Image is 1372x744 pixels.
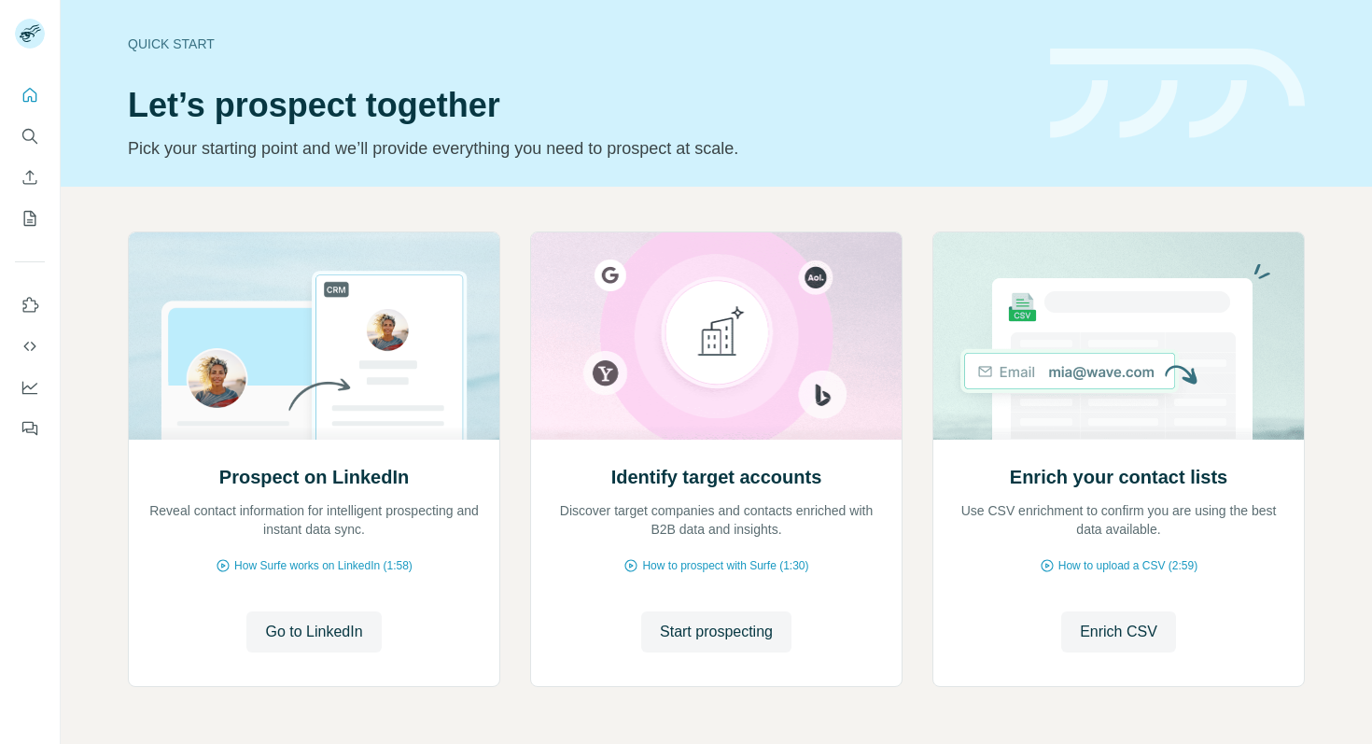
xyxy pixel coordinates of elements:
p: Discover target companies and contacts enriched with B2B data and insights. [550,501,883,539]
span: Enrich CSV [1080,621,1157,643]
button: Use Surfe on LinkedIn [15,288,45,322]
button: Use Surfe API [15,330,45,363]
img: Identify target accounts [530,232,903,440]
img: Enrich your contact lists [932,232,1305,440]
img: Prospect on LinkedIn [128,232,500,440]
button: Enrich CSV [1061,611,1176,653]
button: Feedback [15,412,45,445]
h2: Identify target accounts [611,464,822,490]
span: How Surfe works on LinkedIn (1:58) [234,557,413,574]
span: Go to LinkedIn [265,621,362,643]
p: Use CSV enrichment to confirm you are using the best data available. [952,501,1285,539]
button: Search [15,119,45,153]
h1: Let’s prospect together [128,87,1028,124]
button: Quick start [15,78,45,112]
p: Pick your starting point and we’ll provide everything you need to prospect at scale. [128,135,1028,161]
span: Start prospecting [660,621,773,643]
span: How to upload a CSV (2:59) [1058,557,1197,574]
h2: Enrich your contact lists [1010,464,1227,490]
button: Start prospecting [641,611,791,653]
button: Go to LinkedIn [246,611,381,653]
button: Dashboard [15,371,45,404]
div: Quick start [128,35,1028,53]
h2: Prospect on LinkedIn [219,464,409,490]
button: My lists [15,202,45,235]
p: Reveal contact information for intelligent prospecting and instant data sync. [147,501,481,539]
img: banner [1050,49,1305,139]
button: Enrich CSV [15,161,45,194]
span: How to prospect with Surfe (1:30) [642,557,808,574]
